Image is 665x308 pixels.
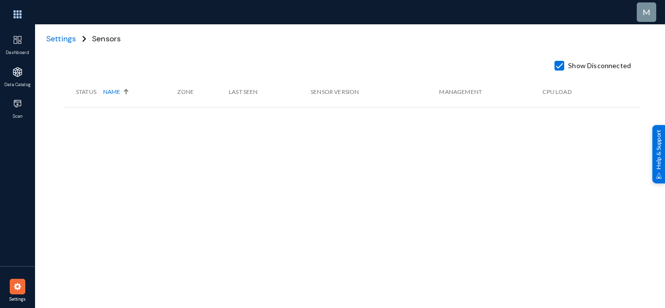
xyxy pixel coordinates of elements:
[542,77,612,107] th: CPU Load
[3,4,32,25] img: app launcher
[229,77,311,107] th: Last Seen
[103,88,120,96] span: Name
[92,33,121,45] span: Sensors
[568,58,631,73] span: Show Disconnected
[64,77,103,107] th: Status
[13,99,22,109] img: icon-workspace.svg
[656,172,662,179] img: help_support.svg
[643,6,650,18] div: m
[439,77,542,107] th: Management
[2,82,34,89] span: Data Catalog
[2,50,34,56] span: Dashboard
[2,113,34,120] span: Scan
[652,125,665,183] div: Help & Support
[46,34,76,44] span: Settings
[35,10,111,15] span: Exterro
[13,67,22,77] img: icon-applications.svg
[177,77,229,107] th: Zone
[643,7,650,17] span: m
[13,282,22,291] img: icon-settings.svg
[13,35,22,45] img: icon-dashboard.svg
[311,77,439,107] th: Sensor Version
[103,88,172,96] div: Name
[2,296,34,303] span: Settings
